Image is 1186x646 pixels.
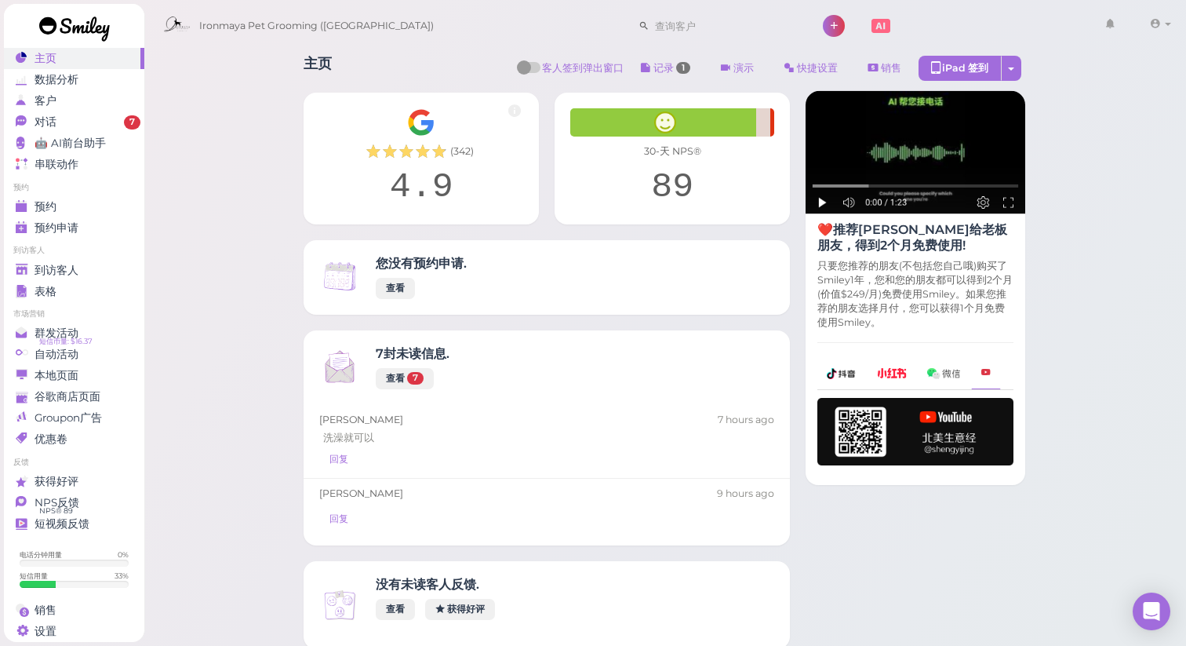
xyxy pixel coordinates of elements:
[927,368,960,378] img: wechat-a99521bb4f7854bbf8f190d1356e2cdb.png
[20,571,48,581] div: 短信用量
[628,56,704,81] button: 记录 1
[855,56,915,81] a: 销售
[35,390,100,403] span: 谷歌商店页面
[4,154,144,175] a: 串联动作
[4,111,144,133] a: 对话 7
[407,372,424,385] span: 7
[319,346,360,387] img: Inbox
[124,115,140,130] span: 7
[4,323,144,344] a: 群发活动 短信币量: $16.37
[35,411,102,425] span: Groupon广告
[708,56,767,81] a: 演示
[319,487,774,501] div: [PERSON_NAME]
[35,348,78,361] span: 自动活动
[4,182,144,193] li: 预约
[4,260,144,281] a: 到访客人
[4,344,144,365] a: 自动活动
[4,457,144,468] li: 反馈
[4,365,144,386] a: 本地页面
[4,281,144,302] a: 表格
[319,166,523,209] div: 4.9
[4,407,144,429] a: Groupon广告
[1133,593,1170,630] div: Open Intercom Messenger
[4,386,144,407] a: 谷歌商店页面
[4,196,144,217] a: 预约
[4,69,144,90] a: 数据分析
[4,217,144,239] a: 预约申请
[542,61,624,85] span: 客人签到弹出窗口
[199,4,434,48] span: Ironmaya Pet Grooming ([GEOGRAPHIC_DATA])
[376,368,434,389] a: 查看 7
[718,413,774,427] div: 09/08 11:19pm
[304,56,332,85] h1: 主页
[39,335,93,348] span: 短信币量: $16.37
[376,278,415,299] a: 查看
[35,369,78,382] span: 本地页面
[35,475,78,488] span: 获得好评
[39,505,73,517] span: NPS® 89
[35,625,56,638] span: 设置
[4,513,144,535] a: 短视频反馈
[570,166,774,209] div: 89
[35,496,79,509] span: NPS反馈
[35,517,89,531] span: 短视频反馈
[407,108,435,137] img: Google__G__Logo-edd0e34f60d7ca4a2f4ece79cff21ae3.svg
[881,62,901,74] span: 销售
[376,346,449,361] h4: 7封未读信息.
[35,158,78,171] span: 串联动作
[319,585,360,626] img: Inbox
[35,73,78,86] span: 数据分析
[35,52,56,65] span: 主页
[4,133,144,154] a: 🤖 AI前台助手
[450,144,474,159] span: ( 342 )
[817,222,1013,252] h4: ❤️推荐[PERSON_NAME]给老板朋友，得到2个月免费使用!
[319,413,774,427] div: [PERSON_NAME]
[877,368,907,378] img: xhs-786d23addd57f6a2be217d5a65f4ab6b.png
[771,56,851,81] a: 快捷设置
[35,285,56,298] span: 表格
[115,571,129,581] div: 33 %
[4,471,144,492] a: 获得好评
[20,549,62,560] div: 电话分钟用量
[35,200,56,214] span: 预约
[817,398,1013,465] img: youtube-h-92280983ece59b2848f85fc261e8ffad.png
[4,90,144,111] a: 客户
[919,56,1002,81] div: iPad 签到
[425,599,495,620] a: 获得好评
[817,259,1013,329] p: 只要您推荐的朋友(不包括您自己哦)购买了Smiley1年，您和您的朋友都可以得到2个月(价值$249/月)免费使用Smiley。如果您推荐的朋友选择月付，您可以获得1个月免费使用Smiley。
[35,264,78,277] span: 到访客人
[118,549,129,560] div: 0 %
[35,94,56,108] span: 客户
[827,368,857,379] img: douyin-2727e60b7b0d5d1bbe969c21619e8014.png
[676,62,690,74] span: 1
[4,492,144,513] a: NPS反馈 NPS® 89
[4,621,144,642] a: 设置
[4,600,144,621] a: 销售
[717,487,774,501] div: 09/08 09:03pm
[319,427,774,449] div: 洗澡就可以
[4,308,144,319] li: 市场营销
[35,327,78,340] span: 群发活动
[35,115,56,129] span: 对话
[376,577,495,592] h4: 没有未读客人反馈.
[319,256,360,297] img: Inbox
[570,144,774,159] div: 30-天 NPS®
[4,245,144,256] li: 到访客人
[319,509,358,530] a: 回复
[649,13,802,38] input: 查询客户
[806,91,1025,214] img: AI receptionist
[376,256,467,271] h4: 您没有预约申请.
[35,432,67,446] span: 优惠卷
[4,429,144,450] a: 优惠卷
[319,449,358,470] a: 回复
[35,221,78,235] span: 预约申请
[35,137,106,150] span: 🤖 AI前台助手
[4,48,144,69] a: 主页
[35,604,56,617] span: 销售
[376,599,415,620] a: 查看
